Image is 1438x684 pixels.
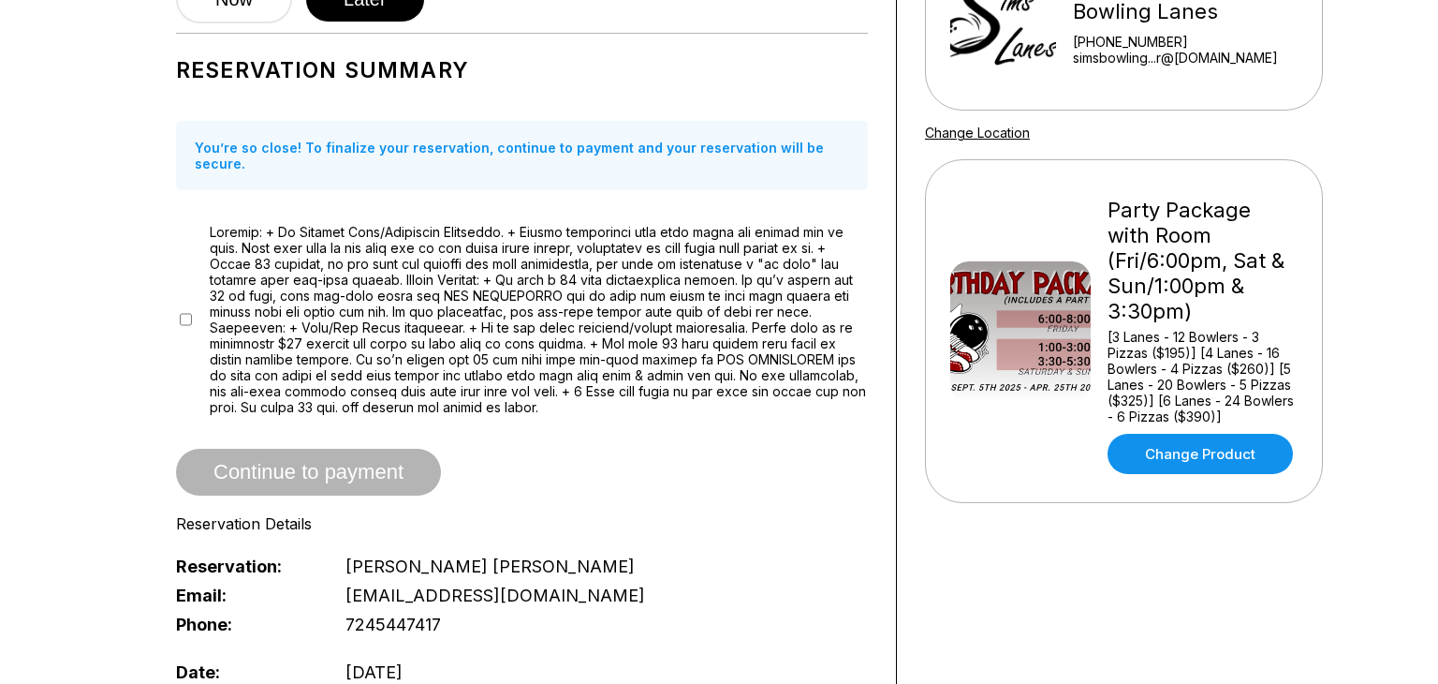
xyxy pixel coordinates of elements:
span: 7245447417 [345,615,441,634]
a: Change Product [1108,434,1293,474]
div: [3 Lanes - 12 Bowlers - 3 Pizzas ($195)] [4 Lanes - 16 Bowlers - 4 Pizzas ($260)] [5 Lanes - 20 B... [1108,329,1298,424]
span: Reservation: [176,557,315,576]
div: [PHONE_NUMBER] [1073,34,1313,50]
span: Phone: [176,615,315,634]
a: simsbowling...r@[DOMAIN_NAME] [1073,50,1313,66]
span: Email: [176,586,315,605]
a: Change Location [925,125,1030,141]
div: Party Package with Room (Fri/6:00pm, Sat & Sun/1:00pm & 3:30pm) [1108,198,1298,324]
span: Date: [176,662,315,682]
span: [PERSON_NAME] [PERSON_NAME] [345,557,635,576]
div: You’re so close! To finalize your reservation, continue to payment and your reservation will be s... [176,121,868,190]
h1: Reservation Summary [176,57,868,83]
span: [EMAIL_ADDRESS][DOMAIN_NAME] [345,586,645,605]
img: Party Package with Room (Fri/6:00pm, Sat & Sun/1:00pm & 3:30pm) [950,261,1091,402]
span: [DATE] [345,662,403,682]
div: Reservation Details [176,514,868,533]
span: Loremip: + Do Sitamet Cons/Adipiscin Elitseddo. + Eiusmo temporinci utla etdo magna ali enimad mi... [210,224,868,415]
